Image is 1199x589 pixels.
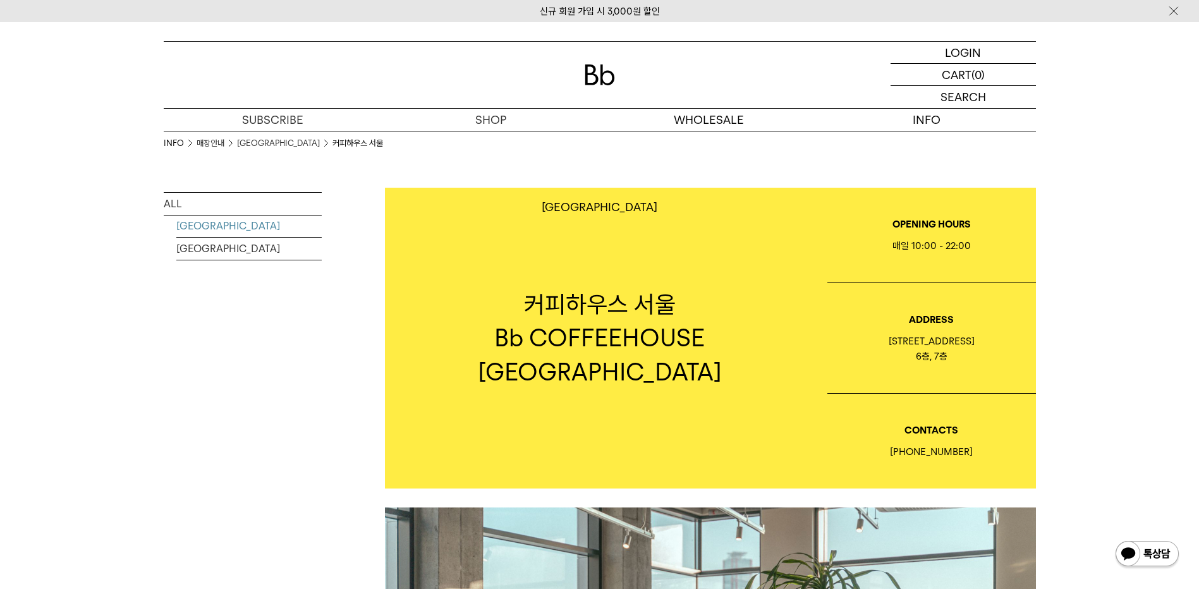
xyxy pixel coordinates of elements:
[827,334,1036,364] div: [STREET_ADDRESS] 6층, 7층
[332,137,383,150] li: 커피하우스 서울
[827,312,1036,327] p: ADDRESS
[945,42,981,63] p: LOGIN
[585,64,615,85] img: 로고
[942,64,971,85] p: CART
[891,42,1036,64] a: LOGIN
[600,109,818,131] p: WHOLESALE
[164,193,322,215] a: ALL
[176,215,322,237] a: [GEOGRAPHIC_DATA]
[385,288,815,321] p: 커피하우스 서울
[891,64,1036,86] a: CART (0)
[197,137,224,150] a: 매장안내
[542,200,657,214] p: [GEOGRAPHIC_DATA]
[827,217,1036,232] p: OPENING HOURS
[176,238,322,260] a: [GEOGRAPHIC_DATA]
[540,6,660,17] a: 신규 회원 가입 시 3,000원 할인
[971,64,985,85] p: (0)
[827,238,1036,253] div: 매일 10:00 - 22:00
[827,423,1036,438] p: CONTACTS
[1114,540,1180,570] img: 카카오톡 채널 1:1 채팅 버튼
[385,321,815,388] p: Bb COFFEEHOUSE [GEOGRAPHIC_DATA]
[164,109,382,131] a: SUBSCRIBE
[164,137,197,150] li: INFO
[818,109,1036,131] p: INFO
[940,86,986,108] p: SEARCH
[382,109,600,131] a: SHOP
[827,444,1036,459] div: [PHONE_NUMBER]
[237,137,320,150] a: [GEOGRAPHIC_DATA]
